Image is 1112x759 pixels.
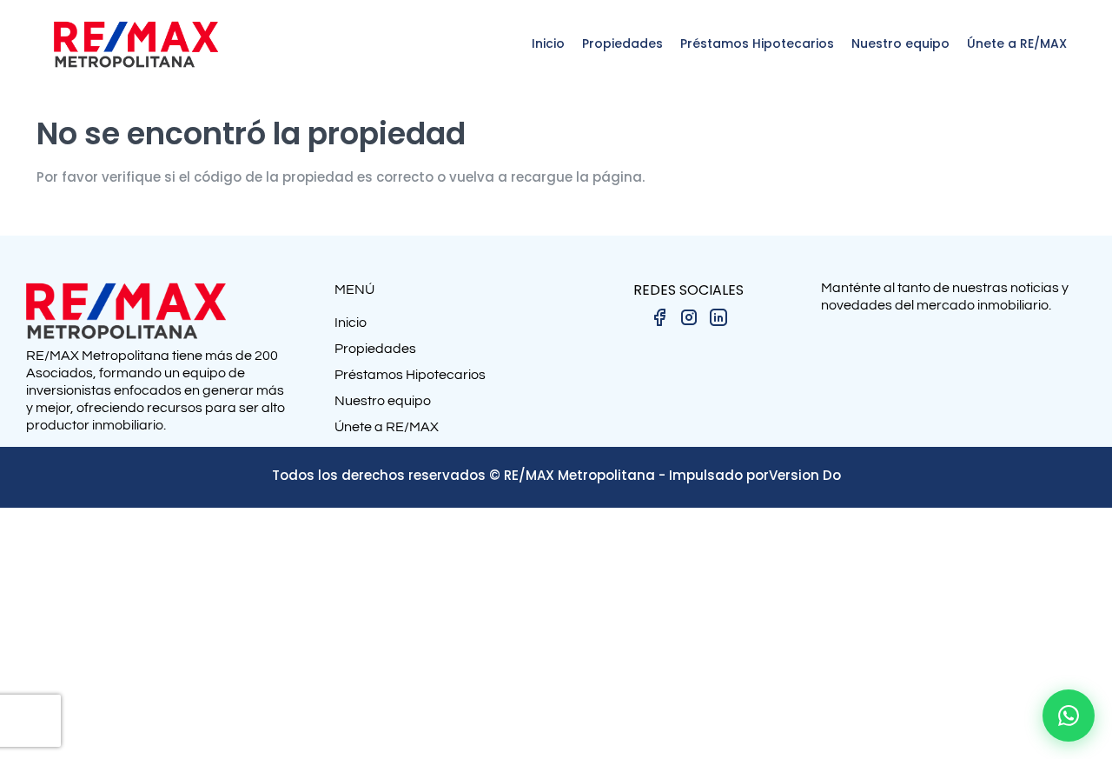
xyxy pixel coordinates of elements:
a: Version Do [769,466,841,484]
p: Manténte al tanto de nuestras noticias y novedades del mercado inmobiliario. [821,279,1086,314]
img: instagram.png [678,307,699,328]
p: MENÚ [334,279,556,301]
img: remax-metropolitana-logo [54,18,218,70]
h2: No se encontró la propiedad [36,114,1076,153]
span: Inicio [523,17,573,70]
img: linkedin.png [708,307,729,328]
p: REDES SOCIALES [556,279,821,301]
p: Por favor verifique si el código de la propiedad es correcto o vuelva a recargue la página. [36,166,1076,188]
a: Nuestro equipo [334,392,556,418]
a: Préstamos Hipotecarios [334,366,556,392]
span: Préstamos Hipotecarios [672,17,843,70]
a: Propiedades [334,340,556,366]
span: Únete a RE/MAX [958,17,1076,70]
span: Propiedades [573,17,672,70]
span: Nuestro equipo [843,17,958,70]
img: remax metropolitana logo [26,279,226,343]
a: Únete a RE/MAX [334,418,556,444]
p: Todos los derechos reservados © RE/MAX Metropolitana - Impulsado por [26,464,1086,486]
img: facebook.png [649,307,670,328]
a: Inicio [334,314,556,340]
p: RE/MAX Metropolitana tiene más de 200 Asociados, formando un equipo de inversionistas enfocados e... [26,347,291,434]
